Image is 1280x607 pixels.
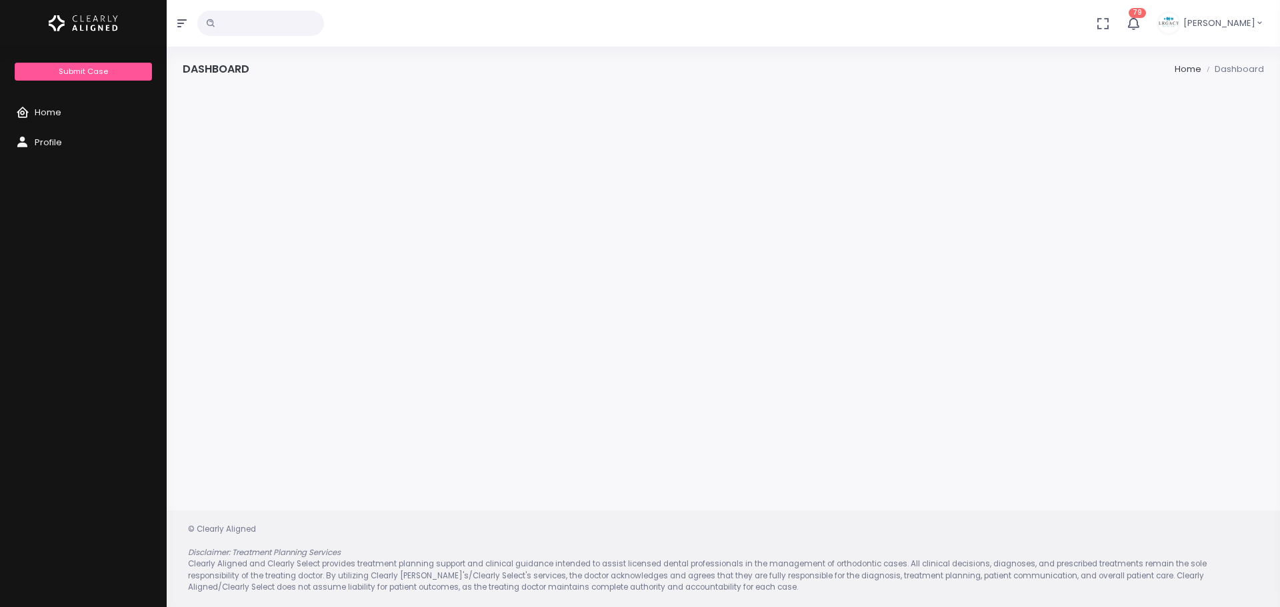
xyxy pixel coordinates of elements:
[1129,8,1146,18] span: 79
[49,9,118,37] img: Logo Horizontal
[188,547,341,558] em: Disclaimer: Treatment Planning Services
[1183,17,1255,30] span: [PERSON_NAME]
[15,63,151,81] a: Submit Case
[1175,63,1201,76] li: Home
[1157,11,1181,35] img: Header Avatar
[1201,63,1264,76] li: Dashboard
[35,106,61,119] span: Home
[175,524,1272,594] div: © Clearly Aligned Clearly Aligned and Clearly Select provides treatment planning support and clin...
[59,66,108,77] span: Submit Case
[35,136,62,149] span: Profile
[183,63,249,75] h4: Dashboard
